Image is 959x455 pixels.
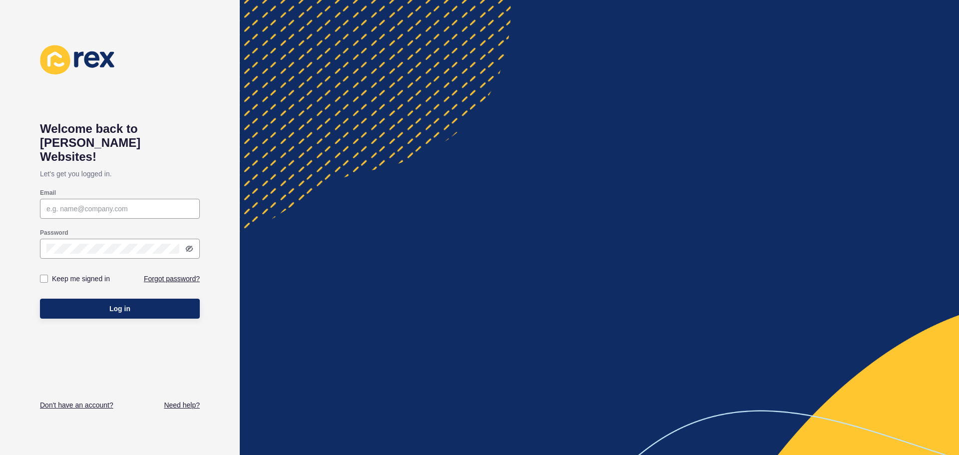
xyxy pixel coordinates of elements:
[144,274,200,284] a: Forgot password?
[40,189,56,197] label: Email
[164,400,200,410] a: Need help?
[40,164,200,184] p: Let's get you logged in.
[46,204,193,214] input: e.g. name@company.com
[40,299,200,319] button: Log in
[52,274,110,284] label: Keep me signed in
[40,400,113,410] a: Don't have an account?
[109,304,130,314] span: Log in
[40,229,68,237] label: Password
[40,122,200,164] h1: Welcome back to [PERSON_NAME] Websites!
